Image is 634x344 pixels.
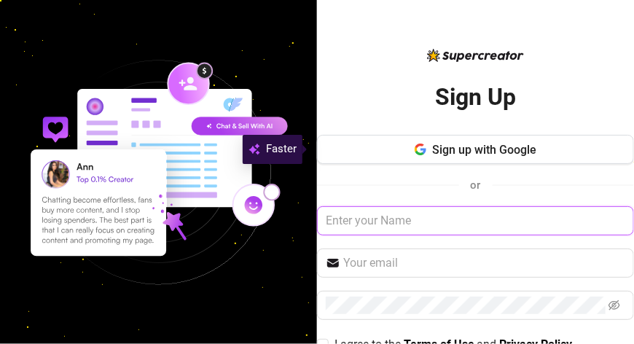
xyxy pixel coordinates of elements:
[608,300,620,311] span: eye-invisible
[317,135,634,164] button: Sign up with Google
[471,179,481,192] span: or
[317,206,634,235] input: Enter your Name
[343,254,625,272] input: Your email
[266,141,297,158] span: Faster
[427,49,524,62] img: logo-BBDzfeDw.svg
[432,143,536,157] span: Sign up with Google
[248,141,260,158] img: svg%3e
[435,82,516,112] h2: Sign Up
